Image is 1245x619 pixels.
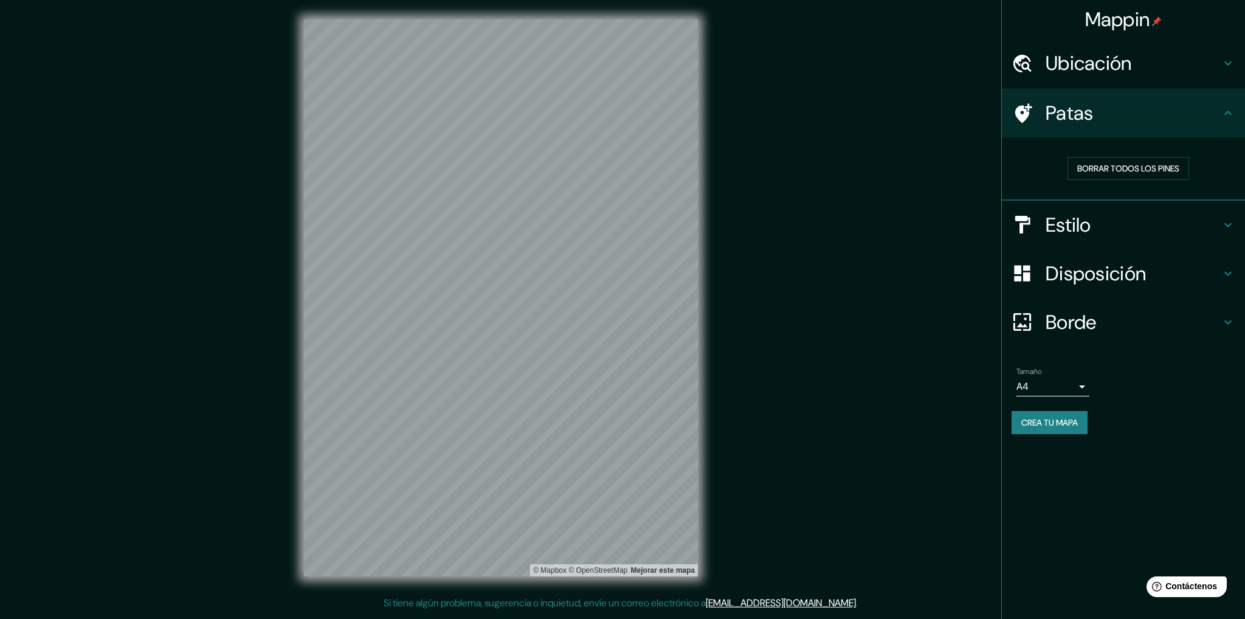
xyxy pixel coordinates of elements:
font: . [860,596,862,609]
iframe: Lanzador de widgets de ayuda [1137,572,1232,606]
font: Mappin [1085,7,1150,32]
a: Map feedback [631,566,695,575]
font: Patas [1046,100,1094,126]
font: Estilo [1046,212,1091,238]
font: © Mapbox [533,566,567,575]
font: Ubicación [1046,50,1132,76]
font: A4 [1016,380,1029,393]
div: Patas [1002,89,1245,137]
button: Borrar todos los pines [1067,157,1189,180]
font: . [858,596,860,609]
font: Tamaño [1016,367,1041,376]
div: A4 [1016,377,1089,396]
div: Ubicación [1002,39,1245,88]
font: © OpenStreetMap [568,566,627,575]
font: Crea tu mapa [1021,417,1078,428]
font: Borrar todos los pines [1077,163,1179,174]
font: Mejorar este mapa [631,566,695,575]
font: . [856,597,858,609]
a: [EMAIL_ADDRESS][DOMAIN_NAME] [706,597,856,609]
button: Crea tu mapa [1012,411,1088,434]
img: pin-icon.png [1152,16,1162,26]
a: Mapa de OpenStreet [568,566,627,575]
a: Mapbox [533,566,567,575]
canvas: Mapa [304,19,698,576]
div: Borde [1002,298,1245,347]
font: Disposición [1046,261,1146,286]
font: Borde [1046,309,1097,335]
div: Estilo [1002,201,1245,249]
div: Disposición [1002,249,1245,298]
font: Si tiene algún problema, sugerencia o inquietud, envíe un correo electrónico a [384,597,706,609]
